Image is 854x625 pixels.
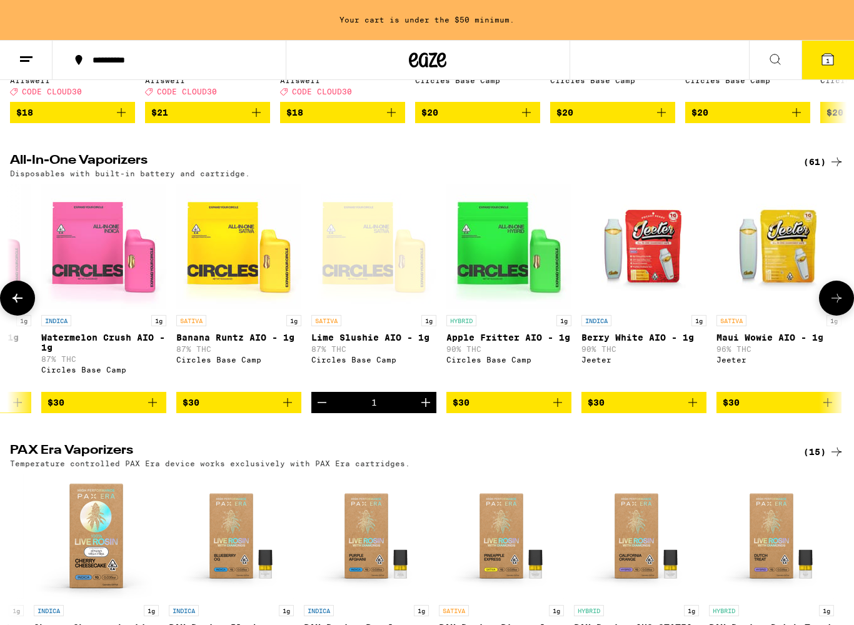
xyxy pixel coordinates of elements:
p: INDICA [41,315,71,326]
button: Add to bag [550,102,675,123]
button: 1 [801,41,854,79]
div: Allswell [280,76,405,84]
span: $21 [151,107,168,117]
p: 90% THC [446,345,571,353]
div: Jeeter [581,356,706,364]
button: Add to bag [10,102,135,123]
span: $30 [723,397,740,407]
p: 1g [414,605,429,616]
div: Circles Base Camp [446,356,571,364]
p: 1g [279,605,294,616]
div: Circles Base Camp [311,356,436,364]
img: PAX - PAX Rosin: Pineapple Express - 1g [439,474,564,599]
p: Lime Slushie AIO - 1g [311,332,436,342]
p: SATIVA [176,315,206,326]
img: PAX - PAX Rosin: California Orange - 1g [574,474,699,599]
a: Open page for Banana Runtz AIO - 1g from Circles Base Camp [176,184,301,391]
p: HYBRID [574,605,604,616]
div: Circles Base Camp [685,76,810,84]
p: SATIVA [311,315,341,326]
img: Jeeter - Berry White AIO - 1g [581,184,706,309]
img: Jeeter - Maui Wowie AIO - 1g [716,184,841,309]
div: Allswell [145,76,270,84]
div: Allswell [10,76,135,84]
p: Maui Wowie AIO - 1g [716,332,841,342]
span: $20 [691,107,708,117]
p: HYBRID [446,315,476,326]
p: 87% THC [176,345,301,353]
img: Circles Base Camp - Apple Fritter AIO - 1g [446,184,571,309]
p: INDICA [34,605,64,616]
span: $30 [48,397,64,407]
span: CODE CLOUD30 [157,87,217,96]
img: Circles Base Camp - Banana Runtz AIO - 1g [176,184,301,309]
div: Circles Base Camp [415,76,540,84]
span: CODE CLOUD30 [292,87,352,96]
a: (15) [803,444,844,459]
p: Banana Runtz AIO - 1g [176,332,301,342]
p: 1g [151,315,166,326]
span: $20 [556,107,573,117]
p: 1g [9,605,24,616]
span: $20 [421,107,438,117]
div: Circles Base Camp [41,366,166,374]
a: (61) [803,154,844,169]
button: Add to bag [685,102,810,123]
p: Watermelon Crush AIO - 1g [41,332,166,352]
div: Circles Base Camp [176,356,301,364]
p: 1g [421,315,436,326]
p: Disposables with built-in battery and cartridge. [10,169,250,177]
span: $18 [16,107,33,117]
p: 1g [556,315,571,326]
a: Open page for Apple Fritter AIO - 1g from Circles Base Camp [446,184,571,391]
a: Open page for Berry White AIO - 1g from Jeeter [581,184,706,391]
p: Temperature controlled PAX Era device works exclusively with PAX Era cartridges. [10,459,410,467]
p: 1g [826,315,841,326]
button: Add to bag [446,392,571,413]
p: 1g [16,315,31,326]
h2: All-In-One Vaporizers [10,154,783,169]
p: 90% THC [581,345,706,353]
a: Open page for Maui Wowie AIO - 1g from Jeeter [716,184,841,391]
img: PAX - PAX Rosin: Purple Afghani - 1g [304,474,429,599]
button: Add to bag [41,392,166,413]
img: PAX - PAX Rosin: Blueberry OG - 1g [169,474,294,599]
span: $18 [286,107,303,117]
p: SATIVA [716,315,746,326]
p: 1g [684,605,699,616]
p: 1g [286,315,301,326]
span: $30 [588,397,605,407]
p: SATIVA [439,605,469,616]
p: Berry White AIO - 1g [581,332,706,342]
button: Add to bag [280,102,405,123]
a: Open page for Watermelon Crush AIO - 1g from Circles Base Camp [41,184,166,391]
p: 1g [549,605,564,616]
button: Add to bag [716,392,841,413]
button: Add to bag [581,392,706,413]
p: HYBRID [709,605,739,616]
img: PAX - PAX Rosin: Dutch Treat - 1g [709,474,834,599]
span: 1 [826,57,830,64]
span: $30 [183,397,199,407]
span: $20 [826,107,843,117]
button: Add to bag [176,392,301,413]
p: INDICA [169,605,199,616]
p: 87% THC [311,345,436,353]
p: Apple Fritter AIO - 1g [446,332,571,342]
p: INDICA [304,605,334,616]
button: Decrement [311,392,333,413]
img: PAX - Cherry Cheesecake Live Rosin - 1g [34,474,159,599]
p: INDICA [581,315,611,326]
p: 1g [144,605,159,616]
div: Circles Base Camp [550,76,675,84]
span: CODE CLOUD30 [22,87,82,96]
img: Circles Base Camp - Watermelon Crush AIO - 1g [41,184,166,309]
p: 87% THC [41,355,166,363]
div: Jeeter [716,356,841,364]
button: Add to bag [415,102,540,123]
p: 1g [819,605,834,616]
span: $30 [453,397,470,407]
button: Increment [415,392,436,413]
